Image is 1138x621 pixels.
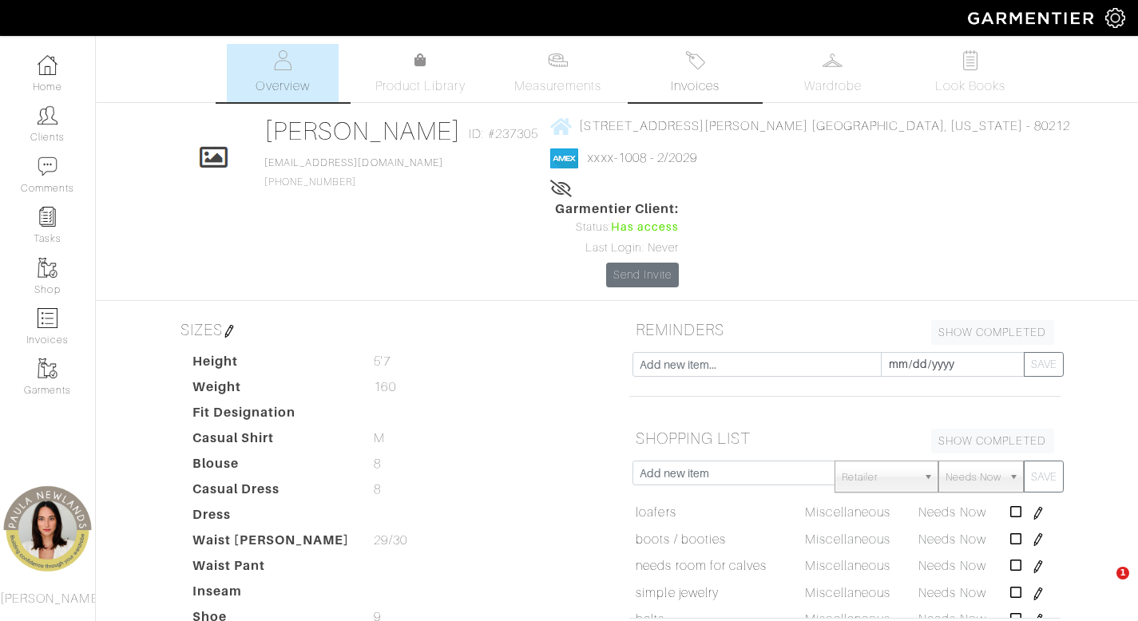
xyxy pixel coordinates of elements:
[180,582,363,607] dt: Inseam
[640,44,751,102] a: Invoices
[918,532,985,547] span: Needs Now
[960,50,980,70] img: todo-9ac3debb85659649dc8f770b8b6100bb5dab4b48dedcbae339e5042a72dfd3cc.svg
[918,505,985,520] span: Needs Now
[1084,567,1122,605] iframe: Intercom live chat
[38,308,57,328] img: orders-icon-0abe47150d42831381b5fb84f609e132dff9fe21cb692f30cb5eec754e2cba89.png
[180,505,363,531] dt: Dress
[611,219,680,236] span: Has access
[918,586,985,600] span: Needs Now
[38,358,57,378] img: garments-icon-b7da505a4dc4fd61783c78ac3ca0ef83fa9d6f193b1c9dc38574b1d14d53ca28.png
[227,44,339,102] a: Overview
[38,105,57,125] img: clients-icon-6bae9207a08558b7cb47a8932f037763ab4055f8c8b6bfacd5dc20c3e0201464.png
[555,219,680,236] div: Status:
[931,429,1054,453] a: SHOW COMPLETED
[264,117,462,145] a: [PERSON_NAME]
[636,556,767,576] a: needs room for calves
[777,44,889,102] a: Wardrobe
[273,50,293,70] img: basicinfo-40fd8af6dae0f16599ec9e87c0ef1c0a1fdea2edbe929e3d69a839185d80c458.svg
[374,352,390,371] span: 5'7
[629,422,1061,454] h5: SHOPPING LIST
[180,556,363,582] dt: Waist Pant
[1032,507,1045,520] img: pen-cf24a1663064a2ec1b9c1bd2387e9de7a2fa800b781884d57f21acf72779bad2.png
[38,207,57,227] img: reminder-icon-8004d30b9f0a5d33ae49ab947aed9ed385cf756f9e5892f1edd6e32f2345188e.png
[842,461,917,493] span: Retailer
[38,55,57,75] img: dashboard-icon-dbcd8f5a0b271acd01030246c82b418ddd0df26cd7fceb0bd07c9910d44c42f6.png
[632,352,882,377] input: Add new item...
[632,461,836,485] input: Add new item
[375,77,466,96] span: Product Library
[1024,461,1064,492] button: SAVE
[374,378,395,397] span: 160
[180,454,363,480] dt: Blouse
[550,116,1069,136] a: [STREET_ADDRESS][PERSON_NAME] [GEOGRAPHIC_DATA], [US_STATE] - 80212
[550,148,578,168] img: american_express-1200034d2e149cdf2cc7894a33a747db654cf6f8355cb502592f1d228b2ac700.png
[264,157,443,188] span: [PHONE_NUMBER]
[1024,352,1064,377] button: SAVE
[502,44,614,102] a: Measurements
[514,77,601,96] span: Measurements
[1032,533,1045,546] img: pen-cf24a1663064a2ec1b9c1bd2387e9de7a2fa800b781884d57f21acf72779bad2.png
[946,461,1001,493] span: Needs Now
[264,157,443,168] a: [EMAIL_ADDRESS][DOMAIN_NAME]
[1032,560,1045,573] img: pen-cf24a1663064a2ec1b9c1bd2387e9de7a2fa800b781884d57f21acf72779bad2.png
[636,530,726,549] a: boots / booties
[180,429,363,454] dt: Casual Shirt
[1105,8,1125,28] img: gear-icon-white-bd11855cb880d31180b6d7d6211b90ccbf57a29d726f0c71d8c61bd08dd39cc2.png
[174,314,605,346] h5: SIZES
[38,258,57,278] img: garments-icon-b7da505a4dc4fd61783c78ac3ca0ef83fa9d6f193b1c9dc38574b1d14d53ca28.png
[548,50,568,70] img: measurements-466bbee1fd09ba9460f595b01e5d73f9e2bff037440d3c8f018324cb6cdf7a4a.svg
[935,77,1006,96] span: Look Books
[180,480,363,505] dt: Casual Dress
[823,50,843,70] img: wardrobe-487a4870c1b7c33e795ec22d11cfc2ed9d08956e64fb3008fe2437562e282088.svg
[223,325,236,338] img: pen-cf24a1663064a2ec1b9c1bd2387e9de7a2fa800b781884d57f21acf72779bad2.png
[918,559,985,573] span: Needs Now
[804,77,862,96] span: Wardrobe
[805,505,890,520] span: Miscellaneous
[931,320,1054,345] a: SHOW COMPLETED
[364,51,476,96] a: Product Library
[256,77,309,96] span: Overview
[374,454,381,473] span: 8
[1116,567,1129,579] span: 1
[38,156,57,176] img: comment-icon-a0a6a9ef722e966f86d9cbdc48e553b5cf19dbc54f86b18d962a5391bc8f6eb6.png
[374,531,406,550] span: 29/30
[685,50,705,70] img: orders-27d20c2124de7fd6de4e0e44c1d41de31381a507db9b33961299e4e07d508b8c.svg
[180,352,363,378] dt: Height
[805,532,890,547] span: Miscellaneous
[914,44,1026,102] a: Look Books
[374,480,381,499] span: 8
[588,151,697,165] a: xxxx-1008 - 2/2029
[671,77,720,96] span: Invoices
[629,314,1061,346] h5: REMINDERS
[805,559,890,573] span: Miscellaneous
[636,583,719,603] a: simple jewelry
[805,586,890,600] span: Miscellaneous
[469,125,538,144] span: ID: #237305
[374,429,385,448] span: M
[579,119,1069,133] span: [STREET_ADDRESS][PERSON_NAME] [GEOGRAPHIC_DATA], [US_STATE] - 80212
[960,4,1105,32] img: garmentier-logo-header-white-b43fb05a5012e4ada735d5af1a66efaba907eab6374d6393d1fbf88cb4ef424d.png
[180,378,363,403] dt: Weight
[555,239,680,257] div: Last Login: Never
[606,263,680,287] a: Send Invite
[636,503,676,522] a: loafers
[1032,587,1045,600] img: pen-cf24a1663064a2ec1b9c1bd2387e9de7a2fa800b781884d57f21acf72779bad2.png
[555,200,680,219] span: Garmentier Client:
[180,403,363,429] dt: Fit Designation
[180,531,363,556] dt: Waist [PERSON_NAME]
